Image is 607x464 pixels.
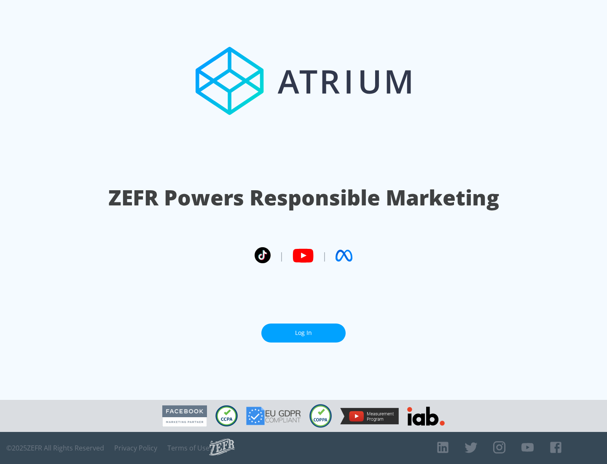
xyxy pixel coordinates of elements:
img: Facebook Marketing Partner [162,405,207,427]
a: Terms of Use [167,444,209,452]
img: GDPR Compliant [246,407,301,425]
a: Log In [261,324,346,343]
span: © 2025 ZEFR All Rights Reserved [6,444,104,452]
img: COPPA Compliant [309,404,332,428]
h1: ZEFR Powers Responsible Marketing [108,183,499,212]
img: YouTube Measurement Program [340,408,399,424]
a: Privacy Policy [114,444,157,452]
img: CCPA Compliant [215,405,238,426]
span: | [279,249,284,262]
img: IAB [407,407,445,426]
span: | [322,249,327,262]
